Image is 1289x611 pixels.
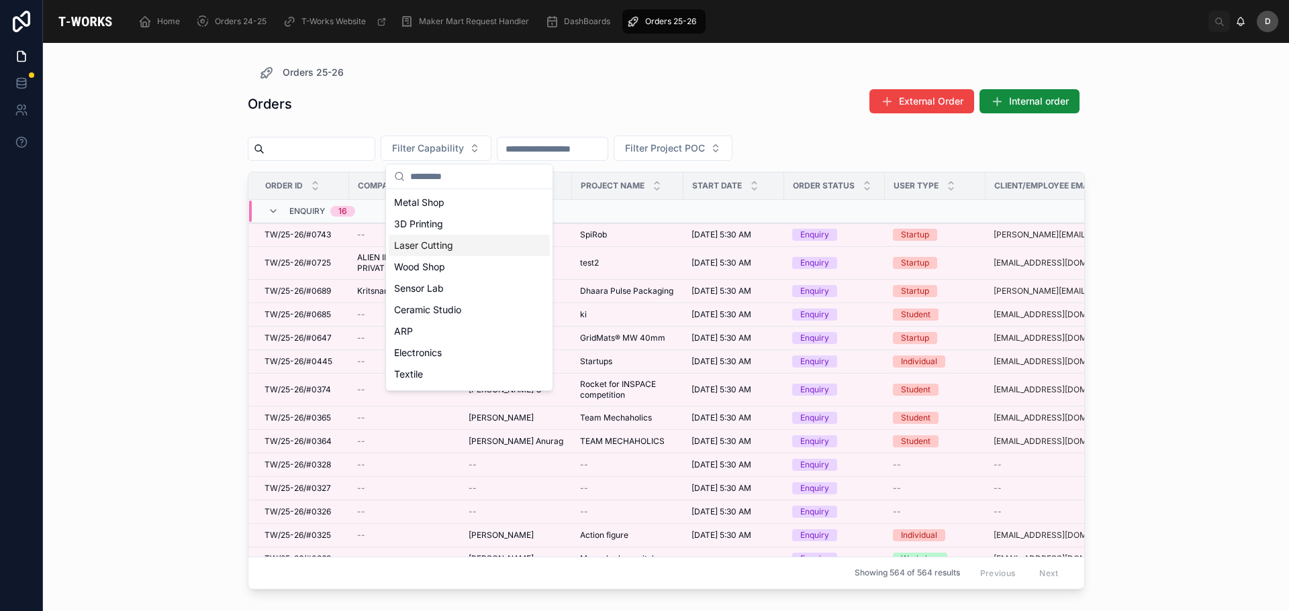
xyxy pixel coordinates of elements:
[357,436,452,447] a: --
[994,483,1113,494] a: --
[469,436,564,447] a: [PERSON_NAME] Anurag
[691,553,776,564] a: --
[265,553,331,564] span: TW/25-26/#0263
[901,553,939,565] div: Workshop
[357,229,452,240] a: --
[357,356,452,367] a: --
[893,285,977,297] a: Startup
[855,568,960,579] span: Showing 564 of 564 results
[469,483,564,494] a: --
[800,412,829,424] div: Enquiry
[357,309,365,320] span: --
[901,412,930,424] div: Student
[580,530,675,541] a: Action figure
[994,436,1113,447] a: [EMAIL_ADDRESS][DOMAIN_NAME]
[265,258,331,268] span: TW/25-26/#0725
[994,530,1113,541] a: [EMAIL_ADDRESS][DOMAIN_NAME]
[994,356,1113,367] a: [EMAIL_ADDRESS][DOMAIN_NAME]
[392,142,464,155] span: Filter Capability
[357,384,365,395] span: --
[283,66,344,79] span: Orders 25-26
[800,529,829,541] div: Enquiry
[258,64,344,80] a: Orders 25-26
[279,9,393,34] a: T-Works Website
[994,258,1113,268] a: [EMAIL_ADDRESS][DOMAIN_NAME]
[386,189,553,390] div: Suggestions
[901,285,929,297] div: Startup
[691,436,751,447] span: [DATE] 5:30 AM
[357,333,452,343] a: --
[265,483,331,494] span: TW/25-26/#0327
[691,229,751,240] span: [DATE] 5:30 AM
[994,309,1113,320] a: [EMAIL_ADDRESS][DOMAIN_NAME]
[419,16,529,27] span: Maker Mart Request Handler
[800,384,829,396] div: Enquiry
[901,257,929,269] div: Startup
[625,142,705,155] span: Filter Project POC
[357,286,452,296] a: Kritsnam Technologies
[381,135,491,161] button: Select Button
[580,379,675,400] a: Rocket for INSPACE competition
[691,286,751,296] span: [DATE] 5:30 AM
[580,309,587,320] span: ki
[691,384,751,395] span: [DATE] 5:30 AM
[691,384,776,395] a: [DATE] 5:30 AM
[800,309,829,321] div: Enquiry
[265,356,341,367] a: TW/25-26/#0445
[580,530,628,541] span: Action figure
[357,384,452,395] a: --
[469,530,564,541] a: [PERSON_NAME]
[691,459,751,470] span: [DATE] 5:30 AM
[691,309,751,320] span: [DATE] 5:30 AM
[893,506,977,517] a: --
[357,459,365,470] span: --
[901,384,930,396] div: Student
[994,384,1113,395] a: [EMAIL_ADDRESS][DOMAIN_NAME]
[800,482,829,494] div: Enquiry
[564,16,610,27] span: DashBoards
[357,252,452,274] a: ALIEN INNOVATIONS PRIVATE LIMITED
[691,309,776,320] a: [DATE] 5:30 AM
[893,412,977,424] a: Student
[580,412,675,423] a: Team Mechaholics
[691,483,751,494] span: [DATE] 5:30 AM
[994,506,1002,517] span: --
[622,9,706,34] a: Orders 25-26
[994,553,1113,564] a: [EMAIL_ADDRESS][DOMAIN_NAME]
[691,286,776,296] a: [DATE] 5:30 AM
[994,229,1113,240] a: [PERSON_NAME][EMAIL_ADDRESS][DOMAIN_NAME]
[994,459,1113,470] a: --
[469,412,564,423] a: [PERSON_NAME]
[994,333,1113,343] a: [EMAIL_ADDRESS][DOMAIN_NAME]
[469,553,564,564] a: [PERSON_NAME]
[265,459,341,470] a: TW/25-26/#0328
[792,482,877,494] a: Enquiry
[389,299,550,321] div: Ceramic Studio
[893,506,901,517] span: --
[691,506,751,517] span: [DATE] 5:30 AM
[899,95,963,108] span: External Order
[994,286,1113,296] a: [PERSON_NAME][EMAIL_ADDRESS][DOMAIN_NAME]
[994,483,1002,494] span: --
[792,459,877,471] a: Enquiry
[389,321,550,342] div: ARP
[692,180,742,191] span: Start Date
[645,16,696,27] span: Orders 25-26
[691,412,751,423] span: [DATE] 5:30 AM
[389,385,550,406] div: Miscellaneous
[691,333,751,343] span: [DATE] 5:30 AM
[389,342,550,364] div: Electronics
[893,483,901,494] span: --
[580,483,588,494] span: --
[469,530,534,541] span: [PERSON_NAME]
[357,459,452,470] a: --
[580,229,607,240] span: SpiRob
[869,89,974,113] button: External Order
[580,553,657,564] span: Manual relay switch
[580,412,652,423] span: Team Mechaholics
[357,553,452,564] a: --
[793,180,855,191] span: Order Status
